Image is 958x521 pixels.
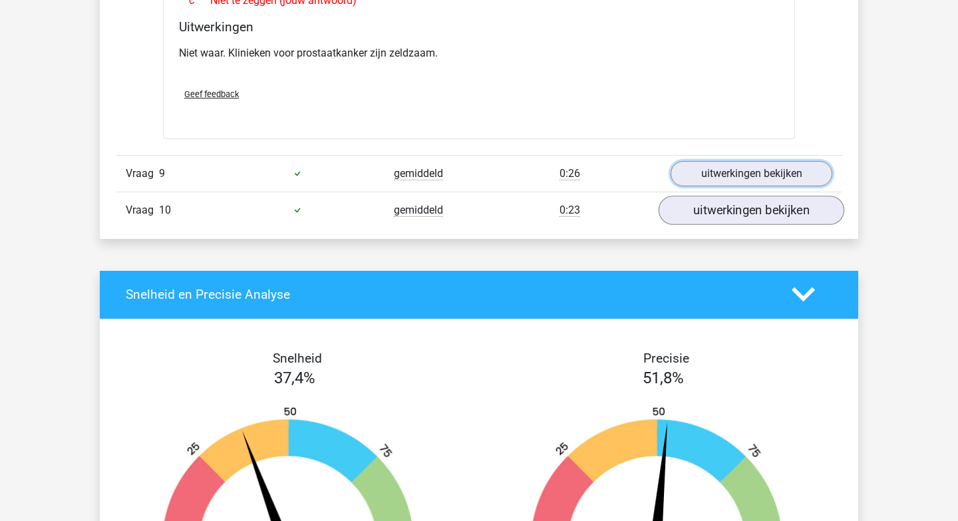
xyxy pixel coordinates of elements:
span: 0:26 [559,167,580,180]
span: gemiddeld [394,204,443,217]
h4: Snelheid [126,351,469,366]
a: uitwerkingen bekijken [671,161,832,186]
p: Niet waar. Klinieken voor prostaatkanker zijn zeldzaam. [179,45,779,61]
h4: Uitwerkingen [179,19,779,35]
span: Vraag [126,202,159,218]
span: Vraag [126,166,159,182]
span: Geef feedback [184,89,239,99]
a: uitwerkingen bekijken [659,196,844,225]
h4: Snelheid en Precisie Analyse [126,287,772,302]
span: gemiddeld [394,167,443,180]
span: 37,4% [274,369,315,387]
span: 0:23 [559,204,580,217]
span: 9 [159,167,165,180]
span: 10 [159,204,171,216]
h4: Precisie [494,351,838,366]
span: 51,8% [643,369,684,387]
